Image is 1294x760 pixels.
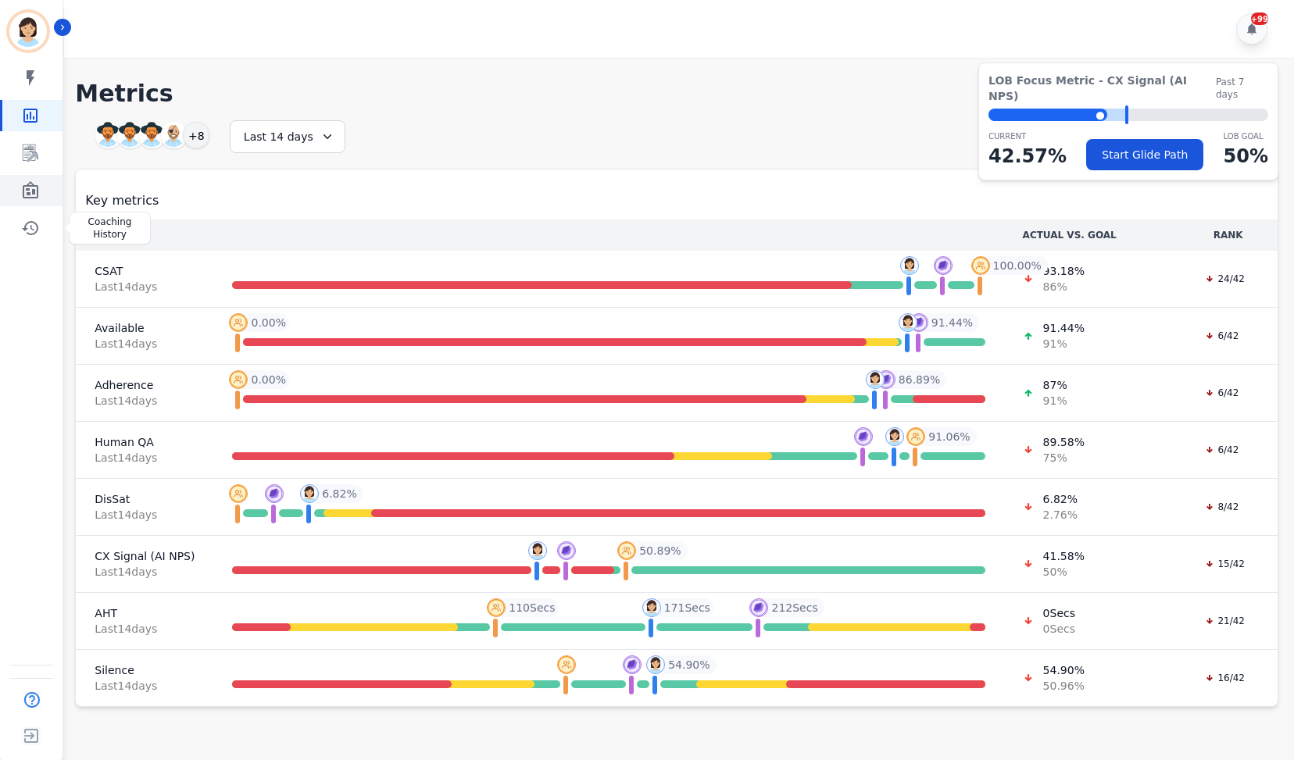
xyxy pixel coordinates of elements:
[1043,279,1085,294] span: 86 %
[899,372,940,387] span: 86.89 %
[95,279,195,294] span: Last 14 day s
[928,429,970,444] span: 91.06 %
[557,655,576,674] img: profile-pic
[229,370,248,389] img: profile-pic
[931,315,973,330] span: 91.44 %
[1043,377,1067,393] span: 87 %
[251,372,285,387] span: 0.00 %
[1043,263,1085,279] span: 93.18 %
[1251,12,1268,25] div: +99
[509,600,555,615] span: 110 Secs
[900,256,919,275] img: profile-pic
[1004,219,1179,251] th: ACTUAL VS. GOAL
[1224,130,1268,142] p: LOB Goal
[1043,336,1085,351] span: 91 %
[1197,499,1246,515] div: 8/42
[229,484,248,503] img: profile-pic
[988,73,1216,104] span: LOB Focus Metric - CX Signal (AI NPS)
[639,543,681,558] span: 50.89 %
[749,598,768,617] img: profile-pic
[1043,434,1085,450] span: 89.58 %
[322,486,356,501] span: 6.82 %
[95,320,195,336] span: Available
[95,377,195,393] span: Adherence
[95,393,195,409] span: Last 14 day s
[557,541,576,560] img: profile-pic
[95,621,195,637] span: Last 14 day s
[95,491,195,507] span: DisSat
[1197,613,1253,629] div: 21/42
[934,256,953,275] img: profile-pic
[642,598,661,617] img: profile-pic
[617,541,636,560] img: profile-pic
[1043,320,1085,336] span: 91.44 %
[1043,450,1085,466] span: 75 %
[988,142,1067,170] p: 42.57 %
[988,109,1107,121] div: ⬤
[866,370,885,389] img: profile-pic
[910,313,928,332] img: profile-pic
[251,315,285,330] span: 0.00 %
[95,450,195,466] span: Last 14 day s
[1197,328,1246,344] div: 6/42
[854,427,873,446] img: profile-pic
[1043,548,1085,564] span: 41.58 %
[95,678,195,694] span: Last 14 day s
[971,256,990,275] img: profile-pic
[1197,271,1253,287] div: 24/42
[1043,678,1085,694] span: 50.96 %
[230,120,345,153] div: Last 14 days
[906,427,925,446] img: profile-pic
[1043,564,1085,580] span: 50 %
[1086,139,1203,170] button: Start Glide Path
[9,12,47,50] img: Bordered avatar
[668,657,710,673] span: 54.90 %
[265,484,284,503] img: profile-pic
[1043,621,1075,637] span: 0 Secs
[1197,670,1253,686] div: 16/42
[487,598,506,617] img: profile-pic
[85,191,159,210] span: Key metrics
[885,427,904,446] img: profile-pic
[771,600,817,615] span: 212 Secs
[899,313,917,332] img: profile-pic
[1043,491,1078,507] span: 6.82 %
[95,336,195,351] span: Last 14 day s
[95,662,195,678] span: Silence
[300,484,319,503] img: profile-pic
[528,541,547,560] img: profile-pic
[1043,393,1067,409] span: 91 %
[1216,76,1268,101] span: Past 7 days
[664,600,710,615] span: 171 Secs
[95,434,195,450] span: Human QA
[95,564,195,580] span: Last 14 day s
[993,258,1042,273] span: 100.00 %
[1043,662,1085,678] span: 54.90 %
[623,655,642,674] img: profile-pic
[1043,507,1078,523] span: 2.76 %
[1197,385,1246,401] div: 6/42
[988,130,1067,142] p: CURRENT
[1197,442,1246,458] div: 6/42
[646,655,665,674] img: profile-pic
[1043,605,1075,621] span: 0 Secs
[95,605,195,621] span: AHT
[1197,556,1253,572] div: 15/42
[183,122,209,148] div: +8
[95,507,195,523] span: Last 14 day s
[877,370,895,389] img: profile-pic
[1224,142,1268,170] p: 50 %
[75,80,1278,108] h1: Metrics
[95,548,195,564] span: CX Signal (AI NPS)
[1178,219,1278,251] th: RANK
[229,313,248,332] img: profile-pic
[95,263,195,279] span: CSAT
